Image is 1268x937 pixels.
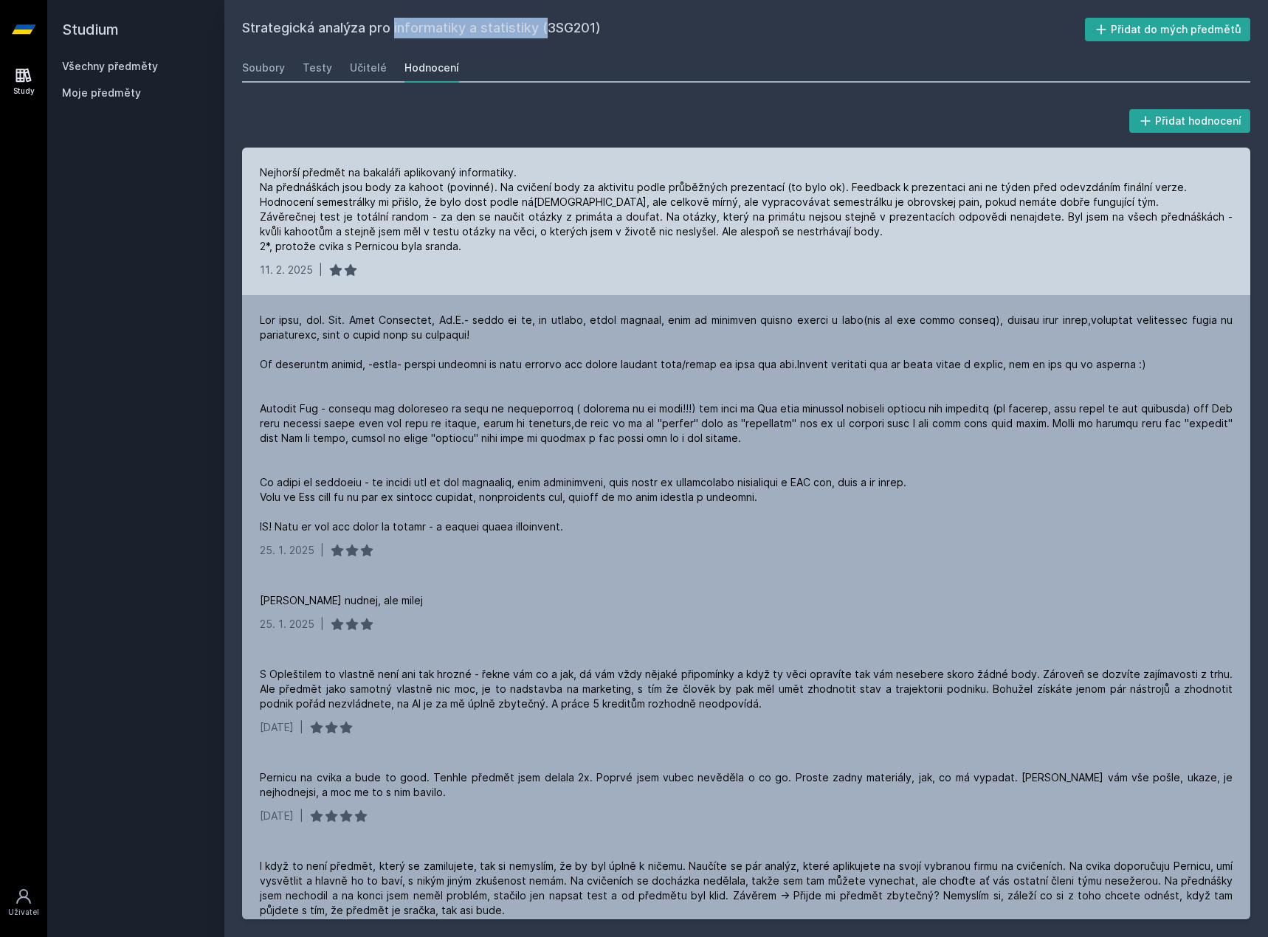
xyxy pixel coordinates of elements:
a: Soubory [242,53,285,83]
a: Testy [303,53,332,83]
div: S Opleštilem to vlastně není ani tak hrozné - řekne vám co a jak, dá vám vždy nějaké připomínky a... [260,667,1233,711]
a: Učitelé [350,53,387,83]
div: [DATE] [260,809,294,823]
button: Přidat hodnocení [1129,109,1251,133]
button: Přidat do mých předmětů [1085,18,1251,41]
div: 25. 1. 2025 [260,543,314,558]
a: Všechny předměty [62,60,158,72]
div: Nejhorší předmět na bakaláři aplikovaný informatiky. Na přednáškách jsou body za kahoot (povinné)... [260,165,1233,254]
div: | [320,543,324,558]
div: [DATE] [260,720,294,735]
div: [PERSON_NAME] nudnej, ale milej [260,593,423,608]
div: Soubory [242,60,285,75]
a: Uživatel [3,880,44,925]
h2: Strategická analýza pro informatiky a statistiky (3SG201) [242,18,1085,41]
div: Učitelé [350,60,387,75]
a: Study [3,59,44,104]
div: | [300,720,303,735]
div: Lor ipsu, dol. Sit. Amet Consectet, Ad.E.- seddo ei te, in utlabo, etdol magnaal, enim ad minimve... [260,313,1233,534]
a: Hodnocení [404,53,459,83]
div: Pernicu na cvika a bude to good. Tenhle předmět jsem delala 2x. Poprvé jsem vubec nevěděla o co g... [260,770,1233,800]
div: 25. 1. 2025 [260,617,314,632]
div: I když to není předmět, který se zamilujete, tak si nemyslím, že by byl úplně k ničemu. Naučíte s... [260,859,1233,918]
div: | [320,617,324,632]
div: 11. 2. 2025 [260,263,313,277]
div: Uživatel [8,907,39,918]
span: Moje předměty [62,86,141,100]
div: Testy [303,60,332,75]
div: | [300,809,303,823]
div: Hodnocení [404,60,459,75]
div: Study [13,86,35,97]
div: | [319,263,323,277]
